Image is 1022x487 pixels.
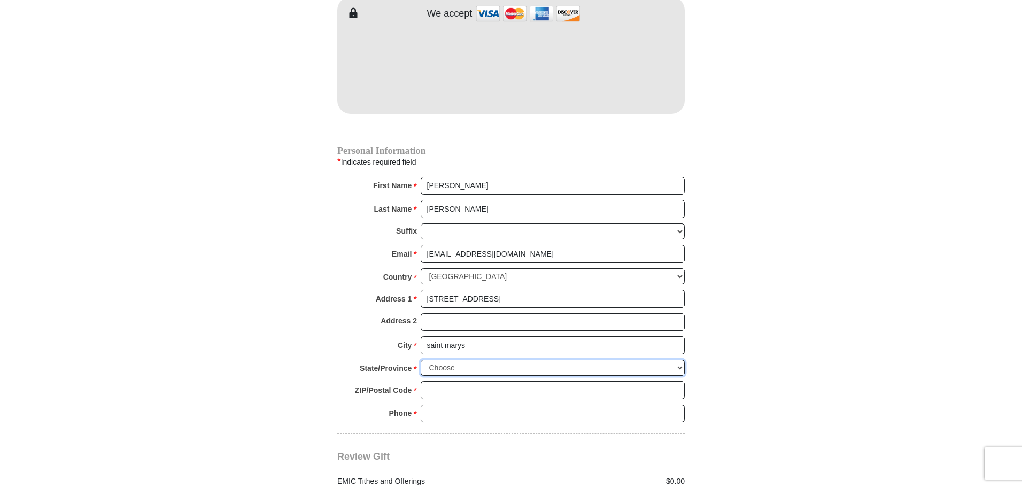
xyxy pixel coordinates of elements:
[383,269,412,284] strong: Country
[511,476,691,487] div: $0.00
[373,178,412,193] strong: First Name
[337,451,390,462] span: Review Gift
[360,361,412,376] strong: State/Province
[427,8,473,20] h4: We accept
[332,476,512,487] div: EMIC Tithes and Offerings
[376,291,412,306] strong: Address 1
[389,406,412,421] strong: Phone
[337,155,685,169] div: Indicates required field
[475,2,582,25] img: credit cards accepted
[396,223,417,238] strong: Suffix
[392,246,412,261] strong: Email
[337,146,685,155] h4: Personal Information
[398,338,412,353] strong: City
[355,383,412,398] strong: ZIP/Postal Code
[381,313,417,328] strong: Address 2
[374,202,412,217] strong: Last Name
